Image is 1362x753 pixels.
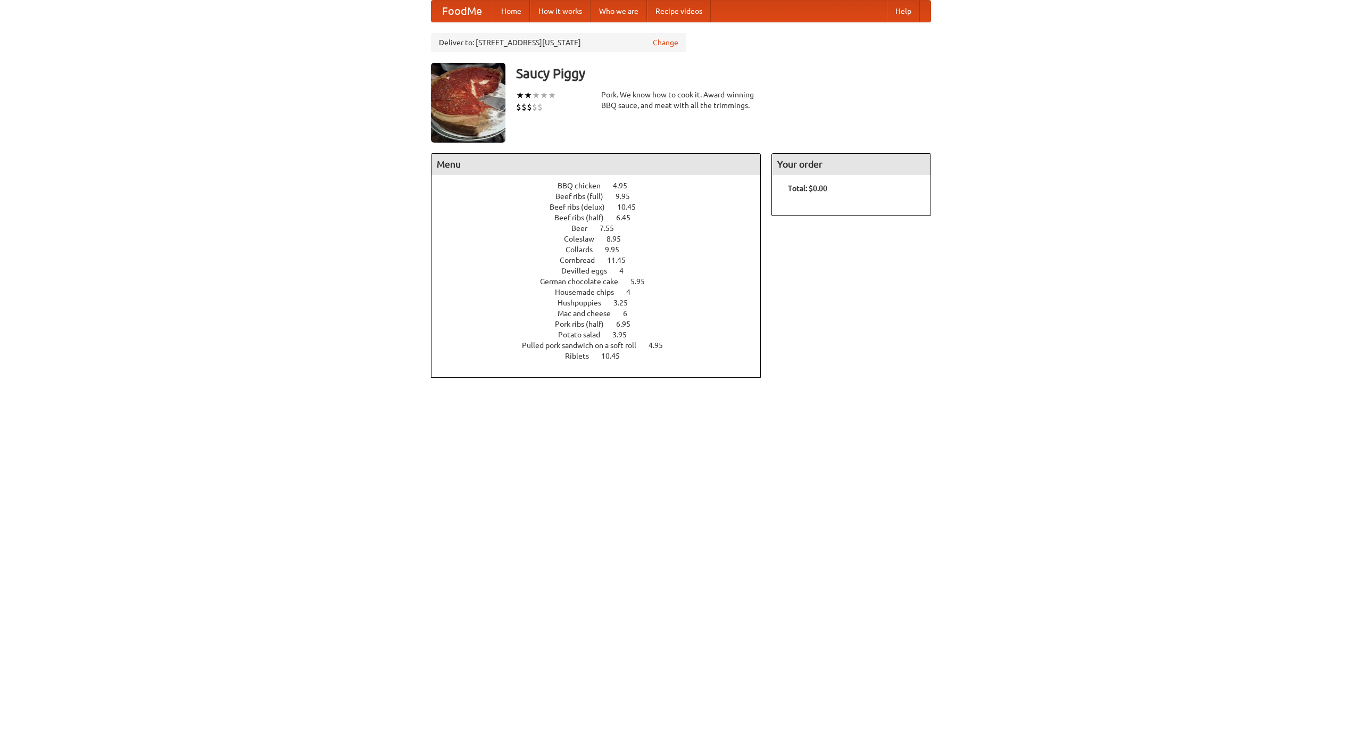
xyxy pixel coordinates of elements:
a: Devilled eggs 4 [561,267,643,275]
a: BBQ chicken 4.95 [558,181,647,190]
h3: Saucy Piggy [516,63,931,84]
span: 9.95 [616,192,641,201]
span: 3.25 [613,299,638,307]
div: Deliver to: [STREET_ADDRESS][US_STATE] [431,33,686,52]
li: ★ [524,89,532,101]
a: Mac and cheese 6 [558,309,647,318]
li: $ [527,101,532,113]
span: 9.95 [605,245,630,254]
span: Beer [571,224,598,233]
li: ★ [532,89,540,101]
a: Pulled pork sandwich on a soft roll 4.95 [522,341,683,350]
span: 7.55 [600,224,625,233]
a: Riblets 10.45 [565,352,640,360]
span: 11.45 [607,256,636,264]
a: Beef ribs (half) 6.45 [554,213,650,222]
span: 10.45 [617,203,646,211]
span: 6.45 [616,213,641,222]
span: 4 [626,288,641,296]
a: Home [493,1,530,22]
a: Cornbread 11.45 [560,256,645,264]
a: Collards 9.95 [566,245,639,254]
span: 8.95 [607,235,632,243]
a: Beef ribs (full) 9.95 [555,192,650,201]
span: Cornbread [560,256,605,264]
a: Beer 7.55 [571,224,634,233]
li: ★ [516,89,524,101]
a: German chocolate cake 5.95 [540,277,665,286]
h4: Your order [772,154,931,175]
span: Housemade chips [555,288,625,296]
span: 5.95 [630,277,655,286]
span: 6.95 [616,320,641,328]
span: Devilled eggs [561,267,618,275]
span: Mac and cheese [558,309,621,318]
img: angular.jpg [431,63,505,143]
span: Beef ribs (half) [554,213,614,222]
a: Beef ribs (delux) 10.45 [550,203,655,211]
a: Coleslaw 8.95 [564,235,641,243]
span: 4 [619,267,634,275]
span: 10.45 [601,352,630,360]
a: Change [653,37,678,48]
a: How it works [530,1,591,22]
span: Potato salad [558,330,611,339]
span: Riblets [565,352,600,360]
li: $ [537,101,543,113]
li: $ [521,101,527,113]
a: Pork ribs (half) 6.95 [555,320,650,328]
span: Coleslaw [564,235,605,243]
a: Recipe videos [647,1,711,22]
span: Beef ribs (delux) [550,203,616,211]
span: 6 [623,309,638,318]
li: $ [516,101,521,113]
div: Pork. We know how to cook it. Award-winning BBQ sauce, and meat with all the trimmings. [601,89,761,111]
a: FoodMe [431,1,493,22]
a: Housemade chips 4 [555,288,650,296]
li: $ [532,101,537,113]
h4: Menu [431,154,760,175]
span: German chocolate cake [540,277,629,286]
span: Pulled pork sandwich on a soft roll [522,341,647,350]
span: Collards [566,245,603,254]
span: Hushpuppies [558,299,612,307]
span: 4.95 [649,341,674,350]
span: Beef ribs (full) [555,192,614,201]
b: Total: $0.00 [788,184,827,193]
a: Help [887,1,920,22]
a: Who we are [591,1,647,22]
span: 3.95 [612,330,637,339]
span: BBQ chicken [558,181,611,190]
span: 4.95 [613,181,638,190]
a: Potato salad 3.95 [558,330,646,339]
span: Pork ribs (half) [555,320,614,328]
li: ★ [540,89,548,101]
a: Hushpuppies 3.25 [558,299,647,307]
li: ★ [548,89,556,101]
